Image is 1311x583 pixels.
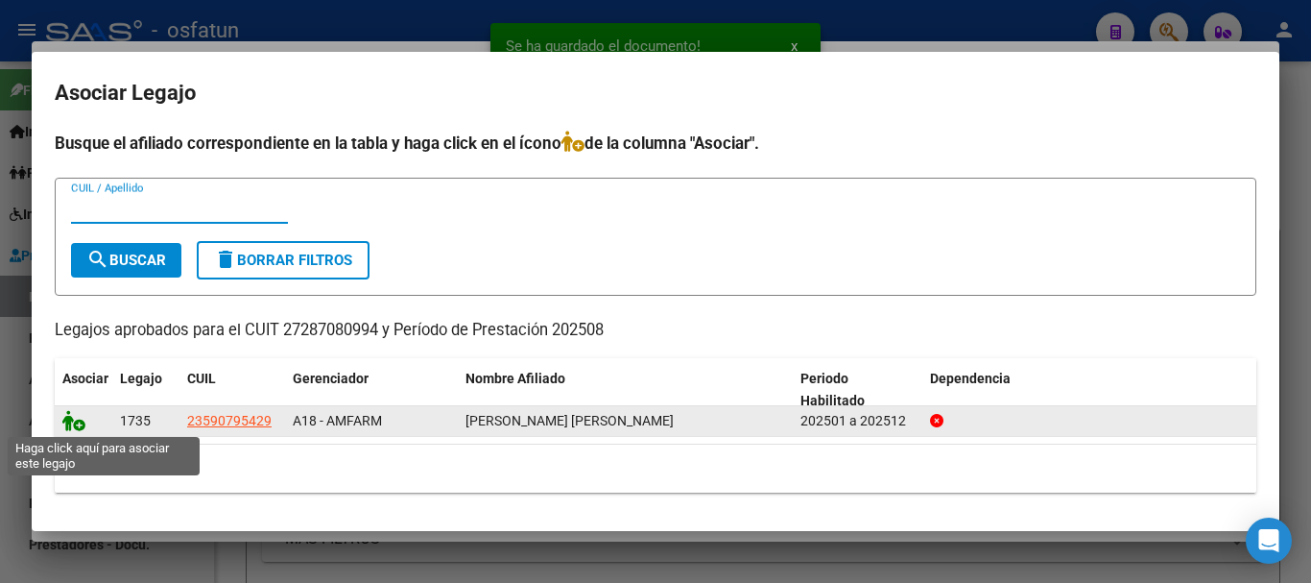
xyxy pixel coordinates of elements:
p: Legajos aprobados para el CUIT 27287080994 y Período de Prestación 202508 [55,319,1256,343]
datatable-header-cell: Asociar [55,358,112,422]
datatable-header-cell: Dependencia [922,358,1257,422]
span: Borrar Filtros [214,252,352,269]
span: 1735 [120,413,151,428]
datatable-header-cell: Gerenciador [285,358,458,422]
button: Borrar Filtros [197,241,369,279]
span: CHACON RODRIGUEZ AARON RICARDO [465,413,674,428]
span: Dependencia [930,371,1011,386]
h2: Asociar Legajo [55,75,1256,111]
mat-icon: delete [214,248,237,271]
button: Buscar [71,243,181,278]
span: Asociar [62,371,108,386]
span: A18 - AMFARM [293,413,382,428]
div: 202501 a 202512 [800,410,915,432]
span: Periodo Habilitado [800,371,865,408]
span: 23590795429 [187,413,272,428]
span: Legajo [120,371,162,386]
span: Buscar [86,252,166,269]
mat-icon: search [86,248,109,271]
span: CUIL [187,371,216,386]
h4: Busque el afiliado correspondiente en la tabla y haga click en el ícono de la columna "Asociar". [55,131,1256,156]
datatable-header-cell: Legajo [112,358,179,422]
datatable-header-cell: CUIL [179,358,285,422]
datatable-header-cell: Periodo Habilitado [793,358,922,422]
span: Gerenciador [293,371,369,386]
span: Nombre Afiliado [465,371,565,386]
datatable-header-cell: Nombre Afiliado [458,358,793,422]
div: Open Intercom Messenger [1246,518,1292,564]
div: 1 registros [55,445,1256,493]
